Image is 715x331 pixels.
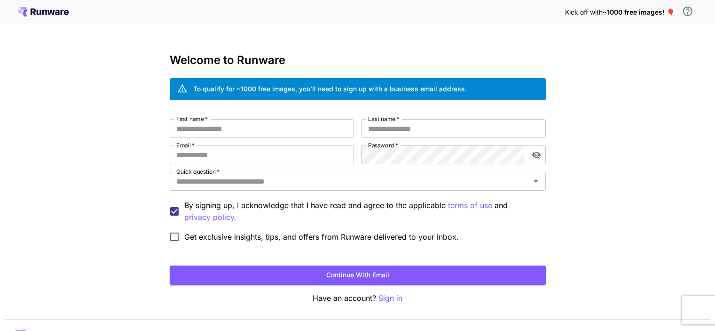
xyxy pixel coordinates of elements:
[368,141,398,149] label: Password
[448,200,492,211] p: terms of use
[603,8,675,16] span: ~1000 free images! 🎈
[170,266,546,285] button: Continue with email
[184,211,236,223] button: By signing up, I acknowledge that I have read and agree to the applicable terms of use and
[176,168,220,176] label: Quick question
[678,2,697,21] button: In order to qualify for free credit, you need to sign up with a business email address and click ...
[176,115,208,123] label: First name
[184,231,459,242] span: Get exclusive insights, tips, and offers from Runware delivered to your inbox.
[176,141,195,149] label: Email
[528,146,545,163] button: toggle password visibility
[565,8,603,16] span: Kick off with
[170,292,546,304] p: Have an account?
[529,175,542,188] button: Open
[184,211,236,223] p: privacy policy.
[170,54,546,67] h3: Welcome to Runware
[378,292,402,304] button: Sign in
[184,200,538,223] p: By signing up, I acknowledge that I have read and agree to the applicable and
[368,115,399,123] label: Last name
[448,200,492,211] button: By signing up, I acknowledge that I have read and agree to the applicable and privacy policy.
[193,84,467,94] div: To qualify for ~1000 free images, you’ll need to sign up with a business email address.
